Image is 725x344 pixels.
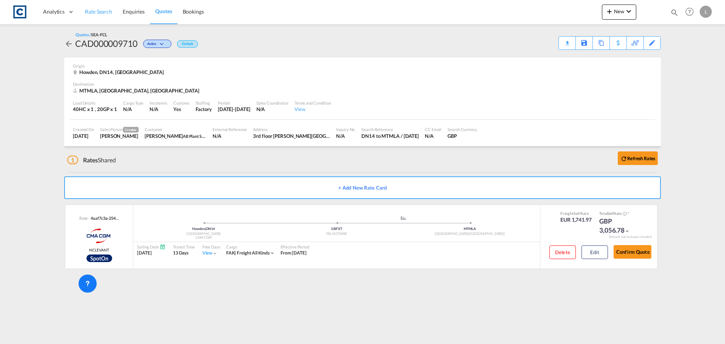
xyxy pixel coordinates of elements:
div: Save As Template [576,37,592,49]
div: Address [253,126,330,132]
md-icon: icon-chevron-down [212,251,217,256]
span: Sell [608,211,614,216]
div: Rollable available [86,255,112,262]
div: Effective Period [281,244,309,250]
div: Load Details [73,100,117,106]
div: icon-arrow-left [64,37,75,49]
span: Analytics [43,8,65,15]
div: Inquiry No. [336,126,355,132]
div: Default [177,40,198,48]
div: Search Currency [447,126,477,132]
md-icon: icon-refresh [620,155,627,162]
md-icon: icon-plus 400-fg [605,7,614,16]
div: N/A [150,106,158,113]
div: Stuffing [196,100,212,106]
div: CAD000009710 [75,37,137,49]
div: 40HC x 1 , 20GP x 1 [73,106,117,113]
div: Cargo [226,244,275,250]
span: FAK [226,250,237,256]
span: Enquiries [123,8,145,15]
img: CMA_CGM_Spot.png [86,255,112,262]
div: 12 Sep 2025 [218,106,250,113]
iframe: Chat [6,304,32,333]
span: Creator [123,127,139,133]
div: Remark and Inclusion included [603,235,657,239]
span: Active [147,42,158,49]
div: Search Reference [361,126,419,132]
md-icon: icon-chevron-down [625,228,630,234]
span: AB Plant Shipping [183,133,215,139]
div: L [700,6,712,18]
span: Rate Search [85,8,112,15]
div: Terms and Condition [295,100,331,106]
span: New [605,8,633,14]
span: Howden, DN14, [GEOGRAPHIC_DATA] [79,69,164,75]
img: CMACGM Spot [80,227,118,245]
span: Help [683,5,696,18]
span: Subject to Remarks [627,211,629,216]
div: Change Status Here [143,40,171,48]
b: Refresh Rates [627,156,655,161]
div: Period [218,100,250,106]
div: [DATE] [137,250,165,256]
span: DN14 [206,227,215,231]
div: Transit Time [173,244,195,250]
div: N/A [425,133,441,139]
div: N/A [256,106,288,113]
span: NCLEVANT [89,247,109,253]
md-icon: icon-download [563,38,572,43]
md-icon: icon-chevron-down [270,250,275,256]
button: Confirm Quote [614,245,651,259]
div: DN14 to MTMLA / 12 Sep 2025 [361,133,419,139]
div: N/A [123,106,143,113]
md-icon: Schedules Available [160,244,165,250]
md-icon: icon-arrow-left [64,39,73,48]
div: Sales Person [100,126,139,133]
div: Yes [173,106,189,113]
div: Shared [67,156,116,164]
button: icon-plus 400-fgNewicon-chevron-down [602,5,636,20]
span: | [234,250,236,256]
md-icon: icon-chevron-down [624,7,633,16]
div: Quotes /SEA-FCL [76,32,107,37]
div: 4aaf7c3a-2543-447c-b204-460072af6ad5.b3e40879-0657-3730-81aa-da8000bf5691 [89,215,119,221]
div: Howden, DN14, United Kingdom [73,69,166,76]
span: 1 [67,156,78,164]
div: Total Rate [599,211,637,217]
div: icon-magnify [670,8,679,20]
div: Factory Stuffing [196,106,212,113]
div: Change Status Here [137,37,173,49]
div: N/A [213,133,247,139]
div: Cargo Type [123,100,143,106]
div: Quote PDF is not available at this time [563,37,572,43]
button: + Add New Rate Card [64,176,661,199]
div: Origin [73,63,652,69]
div: View [295,106,331,113]
div: 12 Sep 2025 [73,133,94,139]
div: GBP 3,056.78 [599,217,637,235]
div: Martin Fleet [145,133,207,139]
span: Rates [83,156,98,164]
div: Viewicon-chevron-down [202,250,218,256]
button: Spot Rates are dynamic & can fluctuate with time [622,211,627,217]
div: [GEOGRAPHIC_DATA] [137,231,270,236]
div: Destination [73,81,652,87]
div: Customs [173,100,189,106]
button: Delete [549,245,576,259]
md-icon: icon-magnify [670,8,679,17]
img: 1fdb9190129311efbfaf67cbb4249bed.jpeg [11,3,28,20]
div: MTMLA [403,227,536,231]
md-icon: icon-chevron-down [158,42,167,46]
div: Free Days [202,244,221,250]
div: External Reference [213,126,247,132]
div: Freight Rate [560,211,592,216]
div: Customer [145,126,207,132]
div: Sailing Date [137,244,165,250]
div: CC Email [425,126,441,132]
div: [GEOGRAPHIC_DATA]([GEOGRAPHIC_DATA]) [403,231,536,236]
div: Help [683,5,700,19]
span: Sell [574,211,580,216]
md-icon: assets/icons/custom/ship-fill.svg [399,216,408,220]
div: 13 Days [173,250,195,256]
